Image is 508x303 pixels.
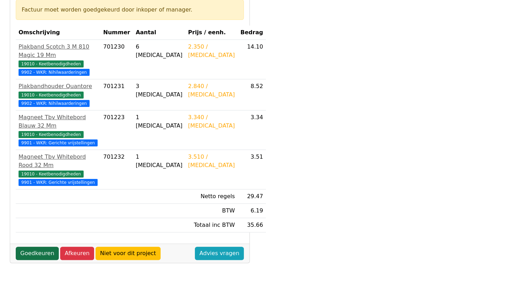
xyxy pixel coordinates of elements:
[19,69,90,76] span: 9902 - WKR: Nihilwaarderingen
[188,113,235,130] div: 3.340 / [MEDICAL_DATA]
[60,247,94,260] a: Afkeuren
[136,43,183,59] div: 6 [MEDICAL_DATA]
[19,131,84,138] span: 19010 - Keetbenodigdheden
[185,204,238,218] td: BTW
[19,43,98,59] div: Plakband Scotch 3 M 810 Magic 19 Mm
[19,82,98,107] a: Plakbandhouder Quantore19010 - Keetbenodigdheden 9902 - WKR: Nihilwaarderingen
[136,113,183,130] div: 1 [MEDICAL_DATA]
[19,82,98,91] div: Plakbandhouder Quantore
[22,6,238,14] div: Factuur moet worden goedgekeurd door inkoper of manager.
[238,150,266,189] td: 3.51
[188,43,235,59] div: 2.350 / [MEDICAL_DATA]
[19,139,98,146] span: 9901 - WKR: Gerichte vrijstellingen
[96,247,161,260] a: Niet voor dit project
[19,113,98,147] a: Magneet Tbv Whitebord Blauw 32 Mm19010 - Keetbenodigdheden 9901 - WKR: Gerichte vrijstellingen
[100,110,133,150] td: 701223
[238,189,266,204] td: 29.47
[185,26,238,40] th: Prijs / eenh.
[19,171,84,178] span: 19010 - Keetbenodigdheden
[19,153,98,186] a: Magneet Tbv Whitebord Rood 32 Mm19010 - Keetbenodigdheden 9901 - WKR: Gerichte vrijstellingen
[185,189,238,204] td: Netto regels
[238,204,266,218] td: 6.19
[19,100,90,107] span: 9902 - WKR: Nihilwaarderingen
[19,92,84,99] span: 19010 - Keetbenodigdheden
[136,82,183,99] div: 3 [MEDICAL_DATA]
[238,218,266,232] td: 35.66
[238,79,266,110] td: 8.52
[185,218,238,232] td: Totaal inc BTW
[19,60,84,67] span: 19010 - Keetbenodigdheden
[19,153,98,169] div: Magneet Tbv Whitebord Rood 32 Mm
[19,43,98,76] a: Plakband Scotch 3 M 810 Magic 19 Mm19010 - Keetbenodigdheden 9902 - WKR: Nihilwaarderingen
[16,26,100,40] th: Omschrijving
[136,153,183,169] div: 1 [MEDICAL_DATA]
[238,26,266,40] th: Bedrag
[19,179,98,186] span: 9901 - WKR: Gerichte vrijstellingen
[238,40,266,79] td: 14.10
[133,26,185,40] th: Aantal
[100,26,133,40] th: Nummer
[238,110,266,150] td: 3.34
[100,150,133,189] td: 701232
[100,40,133,79] td: 701230
[188,82,235,99] div: 2.840 / [MEDICAL_DATA]
[19,113,98,130] div: Magneet Tbv Whitebord Blauw 32 Mm
[16,247,59,260] a: Goedkeuren
[100,79,133,110] td: 701231
[188,153,235,169] div: 3.510 / [MEDICAL_DATA]
[195,247,244,260] a: Advies vragen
